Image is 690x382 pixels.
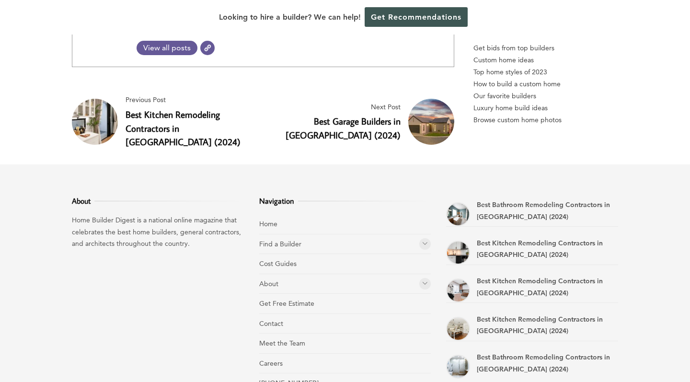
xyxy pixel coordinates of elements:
a: Cost Guides [259,259,297,268]
a: Best Bathroom Remodeling Contractors in [GEOGRAPHIC_DATA] (2024) [477,353,610,373]
a: Home [259,220,277,228]
a: Careers [259,359,283,368]
a: Best Bathroom Remodeling Contractors in [GEOGRAPHIC_DATA] (2024) [477,200,610,221]
a: Get Recommendations [365,7,468,27]
span: Next Post [267,101,401,113]
a: Best Kitchen Remodeling Contractors in Suffolk (2024) [446,278,470,302]
a: Custom home ideas [473,54,618,66]
a: Find a Builder [259,240,301,248]
a: Best Garage Builders in [GEOGRAPHIC_DATA] (2024) [286,115,401,141]
p: Home Builder Digest is a national online magazine that celebrates the best home builders, general... [72,214,244,250]
a: Best Kitchen Remodeling Contractors in [GEOGRAPHIC_DATA] (2024) [126,108,241,148]
span: Previous Post [126,94,259,106]
a: Best Kitchen Remodeling Contractors in [GEOGRAPHIC_DATA] (2024) [477,315,603,336]
a: Top home styles of 2023 [473,66,618,78]
a: About [259,279,278,288]
a: Best Kitchen Remodeling Contractors in [GEOGRAPHIC_DATA] (2024) [477,239,603,259]
a: Luxury home build ideas [473,102,618,114]
h3: Navigation [259,195,431,207]
span: View all posts [137,43,197,52]
iframe: Drift Widget Chat Controller [506,313,678,370]
a: Website [200,41,215,55]
a: Meet the Team [259,339,305,347]
a: Best Bathroom Remodeling Contractors in Suffolk (2024) [446,355,470,379]
p: Get bids from top builders [473,42,618,54]
a: How to build a custom home [473,78,618,90]
a: Our favorite builders [473,90,618,102]
a: Best Kitchen Remodeling Contractors in Poquoson (2024) [446,241,470,265]
a: Best Kitchen Remodeling Contractors in Chesapeake (2024) [446,317,470,341]
a: Browse custom home photos [473,114,618,126]
a: Get Free Estimate [259,299,314,308]
h3: About [72,195,244,207]
a: Best Bathroom Remodeling Contractors in Poquoson (2024) [446,202,470,226]
a: Best Kitchen Remodeling Contractors in [GEOGRAPHIC_DATA] (2024) [477,277,603,297]
a: View all posts [137,41,197,55]
a: Contact [259,319,283,328]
